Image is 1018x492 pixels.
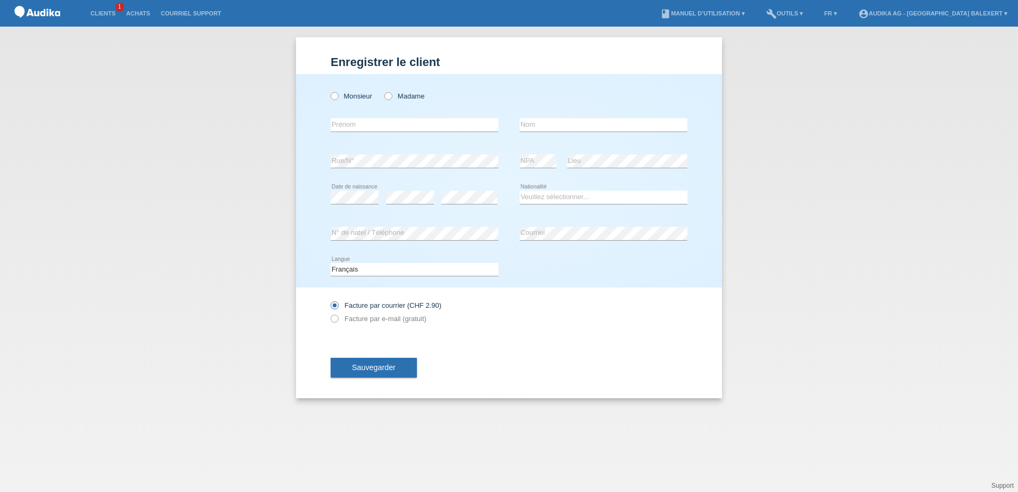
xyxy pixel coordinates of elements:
[331,358,417,378] button: Sauvegarder
[331,55,687,69] h1: Enregistrer le client
[660,9,671,19] i: book
[384,92,391,99] input: Madame
[121,10,155,17] a: Achats
[761,10,808,17] a: buildOutils ▾
[85,10,121,17] a: Clients
[331,315,338,328] input: Facture par e-mail (gratuit)
[331,301,441,309] label: Facture par courrier (CHF 2.90)
[352,363,396,372] span: Sauvegarder
[116,3,124,12] span: 1
[853,10,1013,17] a: account_circleAudika AG - [GEOGRAPHIC_DATA] Balexert ▾
[819,10,842,17] a: FR ▾
[766,9,777,19] i: build
[11,21,64,29] a: POS — MF Group
[331,301,338,315] input: Facture par courrier (CHF 2.90)
[858,9,869,19] i: account_circle
[384,92,424,100] label: Madame
[331,92,372,100] label: Monsieur
[155,10,226,17] a: Courriel Support
[331,92,338,99] input: Monsieur
[655,10,750,17] a: bookManuel d’utilisation ▾
[331,315,426,323] label: Facture par e-mail (gratuit)
[991,482,1014,489] a: Support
